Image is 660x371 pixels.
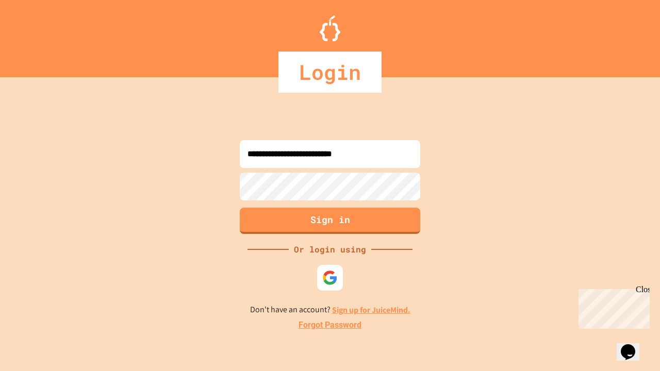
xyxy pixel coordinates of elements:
[574,285,650,329] iframe: chat widget
[322,270,338,285] img: google-icon.svg
[332,305,410,315] a: Sign up for JuiceMind.
[617,330,650,361] iframe: chat widget
[240,208,420,234] button: Sign in
[4,4,71,65] div: Chat with us now!Close
[250,303,410,316] p: Don't have an account?
[299,319,361,331] a: Forgot Password
[289,243,371,256] div: Or login using
[278,52,382,93] div: Login
[320,15,340,41] img: Logo.svg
